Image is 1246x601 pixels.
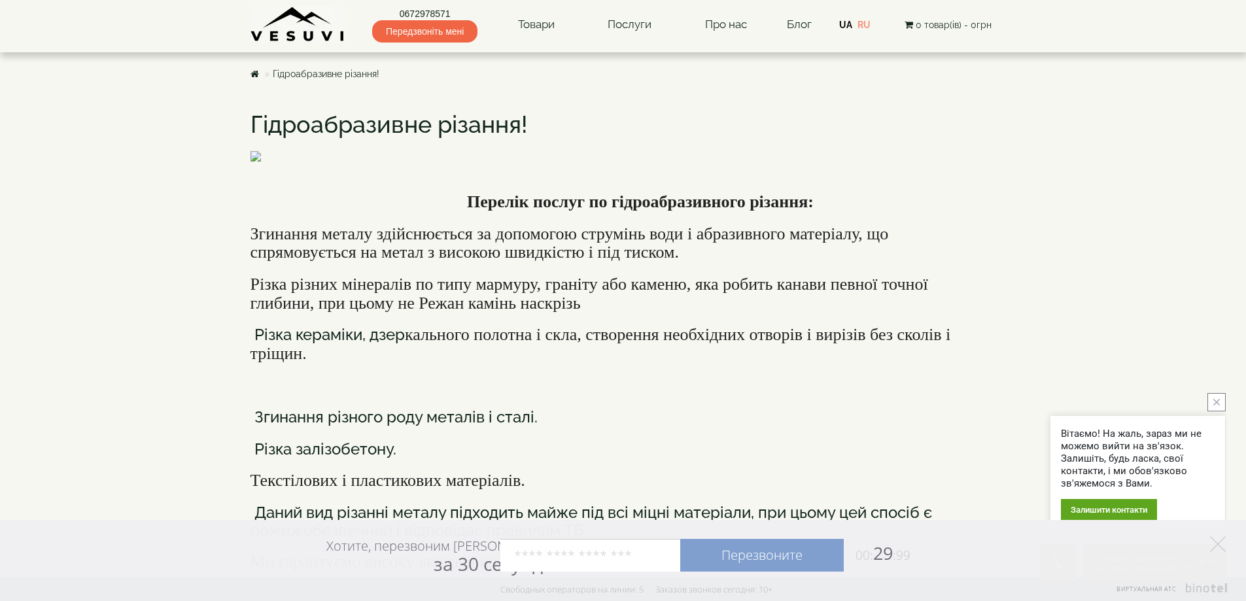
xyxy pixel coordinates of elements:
span: за 30 секунд? [434,551,551,576]
span: :99 [893,547,910,564]
div: Хотите, перезвоним [PERSON_NAME] [326,538,551,574]
h3: Різка кераміки, дзер [251,326,996,363]
a: Товари [505,10,568,40]
span: Різка різних мінералів по типу мармуру, граніту або каменю, яка робить канави певної точної глиби... [251,275,928,313]
a: RU [857,20,871,30]
span: кал [405,325,429,344]
a: Гідроабразивне різання! [273,69,379,79]
a: UA [839,20,852,30]
span: ьного полотна і скла, створення необхідних отворів і вирізів без сколів і тріщин. [251,325,951,363]
a: Про нас [692,10,760,40]
span: Виртуальная АТС [1116,585,1177,593]
h1: Гідроабразивне різання! [251,112,996,138]
a: Блог [787,18,812,31]
a: Перезвоните [680,539,844,572]
a: Виртуальная АТС [1109,583,1230,601]
button: close button [1207,393,1226,411]
span: 29 [844,541,910,565]
span: Передзвоніть мені [372,20,477,43]
button: 0 товар(ів) - 0грн [901,18,995,32]
a: 0672978571 [372,7,477,20]
img: Завод VESUVI [251,7,345,43]
div: Вітаємо! На жаль, зараз ми не можемо вийти на зв'язок. Залишіть, будь ласка, свої контакти, і ми ... [1061,428,1215,490]
b: Перелік послуг по гідроабразивного різання: [467,192,814,211]
div: Залишити контакти [1061,499,1157,521]
h3: Різка залізобетону. [251,440,996,459]
span: 0 товар(ів) - 0грн [916,20,992,30]
span: Згинання металу здійснюється за допомогою струмінь води і абразивного матеріалу, що спрямовується... [251,224,889,262]
span: Текстілових і пластикових матеріалів. [251,471,525,490]
span: 00: [856,547,873,564]
h3: Даний вид різанні металу підходить майже під всі міцні матеріали, при цьому цей спосіб є пожежобе... [251,504,996,540]
img: xim01,5B1,5D.jpg.pagespeed.ic.lnkMBou3rI.webp [251,151,996,162]
h3: Згинання різного роду металів і сталі. [251,408,996,427]
div: Свободных операторов на линии: 5 Заказов звонков сегодня: 10+ [500,584,772,594]
a: Послуги [595,10,665,40]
